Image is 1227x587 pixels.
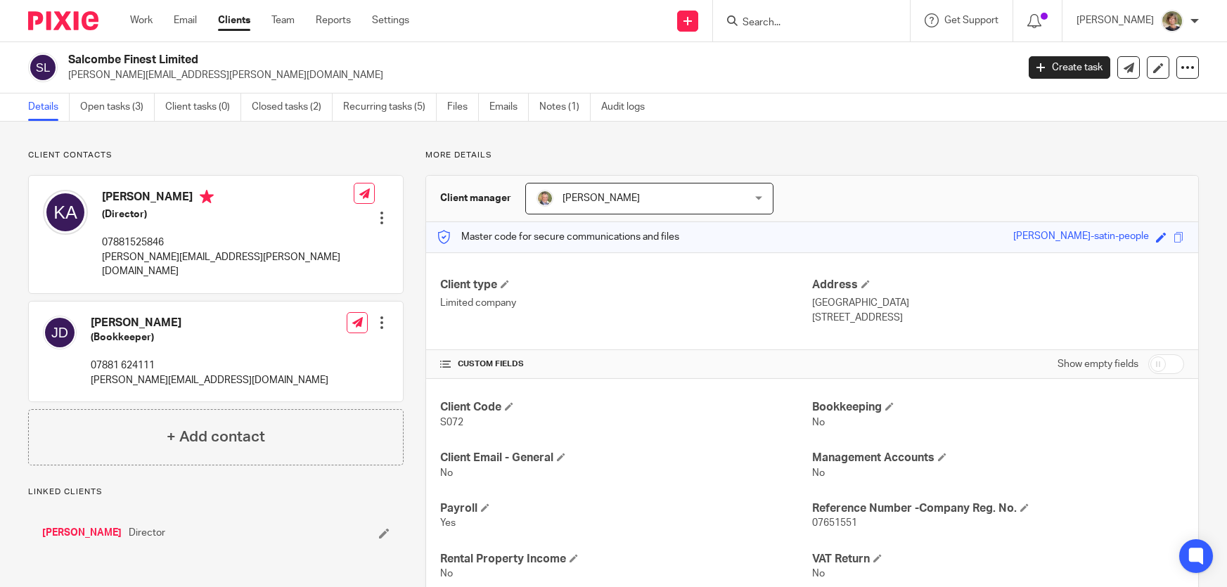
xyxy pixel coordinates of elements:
label: Show empty fields [1058,357,1138,371]
h4: Management Accounts [812,451,1184,465]
a: Client tasks (0) [165,93,241,121]
h4: Rental Property Income [440,552,812,567]
h4: [PERSON_NAME] [102,190,354,207]
a: Files [447,93,479,121]
span: No [812,468,825,478]
i: Primary [200,190,214,204]
p: [PERSON_NAME] [1077,13,1154,27]
img: Pixie [28,11,98,30]
div: [PERSON_NAME]-satin-people [1013,229,1149,245]
span: [PERSON_NAME] [563,193,640,203]
a: Clients [218,13,250,27]
img: svg%3E [43,190,88,235]
h4: [PERSON_NAME] [91,316,328,330]
img: svg%3E [28,53,58,82]
p: [PERSON_NAME][EMAIL_ADDRESS][PERSON_NAME][DOMAIN_NAME] [102,250,354,279]
h4: Client Email - General [440,451,812,465]
img: High%20Res%20Andrew%20Price%20Accountants_Poppy%20Jakes%20photography-1109.jpg [537,190,553,207]
h4: Bookkeeping [812,400,1184,415]
h4: CUSTOM FIELDS [440,359,812,370]
h4: VAT Return [812,552,1184,567]
img: svg%3E [43,316,77,349]
h4: Reference Number -Company Reg. No. [812,501,1184,516]
a: Audit logs [601,93,655,121]
a: Closed tasks (2) [252,93,333,121]
span: Director [129,526,165,540]
p: 07881 624111 [91,359,328,373]
p: Linked clients [28,486,404,498]
img: High%20Res%20Andrew%20Price%20Accountants_Poppy%20Jakes%20photography-1142.jpg [1161,10,1183,32]
h5: (Director) [102,207,354,221]
a: Work [130,13,153,27]
p: [PERSON_NAME][EMAIL_ADDRESS][DOMAIN_NAME] [91,373,328,387]
h4: Client type [440,278,812,292]
a: Create task [1029,56,1110,79]
p: Master code for secure communications and files [437,230,679,244]
a: Open tasks (3) [80,93,155,121]
span: Yes [440,518,456,528]
p: [GEOGRAPHIC_DATA] [812,296,1184,310]
span: No [440,468,453,478]
a: [PERSON_NAME] [42,526,122,540]
a: Emails [489,93,529,121]
p: 07881525846 [102,236,354,250]
a: Details [28,93,70,121]
h4: Client Code [440,400,812,415]
span: No [440,569,453,579]
a: Recurring tasks (5) [343,93,437,121]
a: Email [174,13,197,27]
a: Notes (1) [539,93,591,121]
h4: Address [812,278,1184,292]
a: Settings [372,13,409,27]
h2: Salcombe Finest Limited [68,53,820,67]
p: Limited company [440,296,812,310]
p: Client contacts [28,150,404,161]
p: [PERSON_NAME][EMAIL_ADDRESS][PERSON_NAME][DOMAIN_NAME] [68,68,1008,82]
span: 07651551 [812,518,857,528]
a: Reports [316,13,351,27]
p: More details [425,150,1199,161]
h5: (Bookkeeper) [91,330,328,344]
input: Search [741,17,868,30]
h3: Client manager [440,191,511,205]
span: No [812,569,825,579]
a: Team [271,13,295,27]
h4: + Add contact [167,426,265,448]
span: No [812,418,825,427]
p: [STREET_ADDRESS] [812,311,1184,325]
h4: Payroll [440,501,812,516]
span: S072 [440,418,463,427]
span: Get Support [944,15,998,25]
